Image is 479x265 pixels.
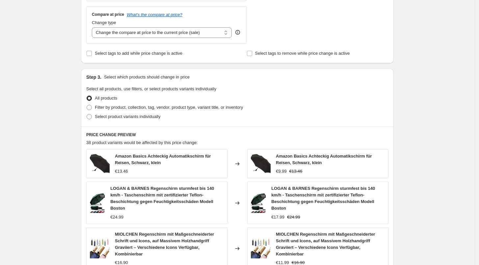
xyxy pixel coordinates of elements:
span: Select tags to remove while price change is active [255,51,350,56]
span: 38 product variants would be affected by this price change: [86,140,198,145]
div: help [234,29,241,36]
span: Select tags to add while price change is active [95,51,182,56]
div: €24.99 [110,214,123,221]
div: €17.99 [271,214,284,221]
span: Amazon Basics Achteckig Automatikschirm für Reisen, Schwarz, klein [115,154,211,165]
span: Amazon Basics Achteckig Automatikschirm für Reisen, Schwarz, klein [276,154,372,165]
h3: Compare at price [92,12,124,17]
span: LOGAN & BARNES Regenschirm sturmfest bis 140 km/h - Taschenschirm mit zertifizierter Teflon-Besch... [110,186,214,211]
img: 71oGt7pm6WL_80x.jpg [251,239,271,258]
span: MIOLCHEN Regenschirm mit Maßgeschneiderter Schrift und Icons, auf Massivem Holzhandgriff Graviier... [115,232,214,256]
img: 51nVWkm6esL_80x.jpg [251,154,271,174]
div: €13.46 [115,168,128,175]
h2: Step 3. [86,74,101,80]
span: LOGAN & BARNES Regenschirm sturmfest bis 140 km/h - Taschenschirm mit zertifizierter Teflon-Besch... [271,186,375,211]
h6: PRICE CHANGE PREVIEW [86,132,388,137]
span: Select all products, use filters, or select products variants individually [86,86,216,91]
span: MIOLCHEN Regenschirm mit Maßgeschneiderter Schrift und Icons, auf Massivem Holzhandgriff Graviier... [276,232,375,256]
span: All products [95,96,117,101]
img: 71F-Cc1rqpL_80x.jpg [251,193,266,213]
div: €9.99 [276,168,287,175]
strike: €13.46 [289,168,303,175]
img: 71F-Cc1rqpL_80x.jpg [90,193,105,213]
img: 71oGt7pm6WL_80x.jpg [90,239,110,258]
button: What's the compare at price? [127,12,182,17]
span: Change type [92,20,116,25]
span: Select product variants individually [95,114,160,119]
img: 51nVWkm6esL_80x.jpg [90,154,110,174]
span: Filter by product, collection, tag, vendor, product type, variant title, or inventory [95,105,243,110]
strike: €24.99 [287,214,300,221]
p: Select which products should change in price [104,74,190,80]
